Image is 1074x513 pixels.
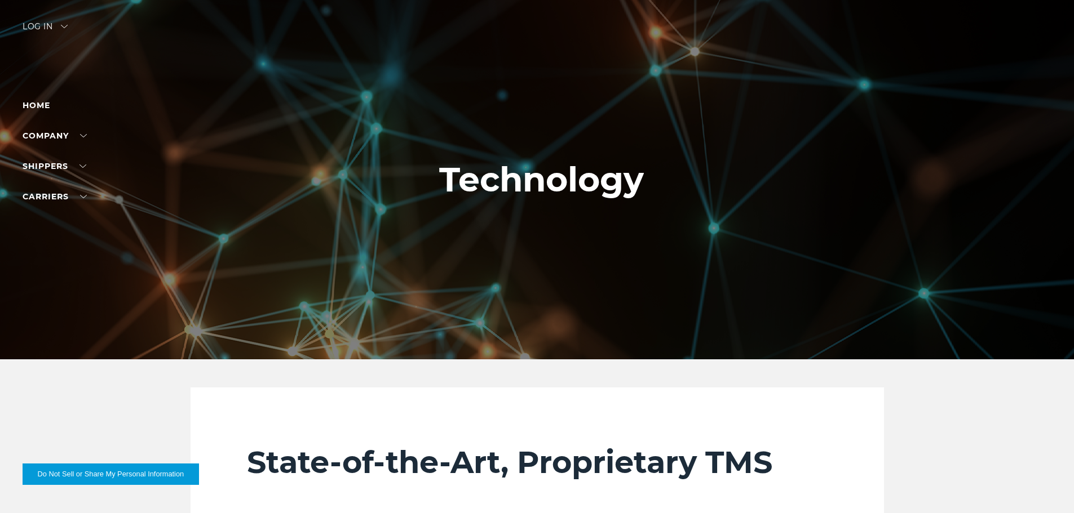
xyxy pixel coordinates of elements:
[23,463,199,485] button: Do Not Sell or Share My Personal Information
[495,23,580,72] img: kbx logo
[61,25,68,28] img: arrow
[247,444,828,481] h2: State-of-the-Art, Proprietary TMS
[23,191,87,202] a: Carriers
[23,100,50,110] a: Home
[23,131,87,141] a: Company
[23,23,68,39] div: Log in
[439,160,644,199] h1: Technology
[23,161,86,171] a: SHIPPERS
